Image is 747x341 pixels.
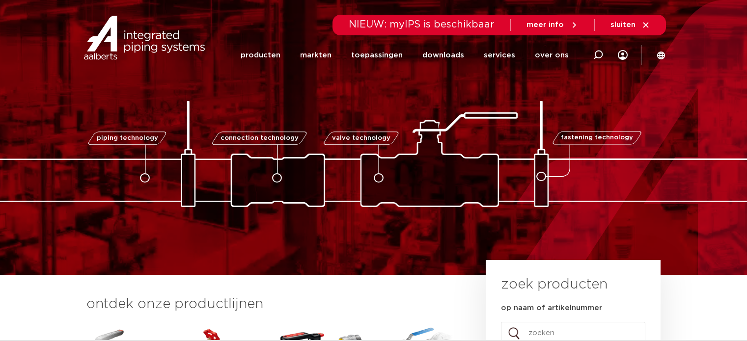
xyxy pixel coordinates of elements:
[86,294,453,314] h3: ontdek onze productlijnen
[300,36,332,74] a: markten
[241,36,569,74] nav: Menu
[332,135,390,141] span: valve technology
[97,135,158,141] span: piping technology
[351,36,403,74] a: toepassingen
[241,36,280,74] a: producten
[349,20,495,29] span: NIEUW: myIPS is beschikbaar
[501,275,608,294] h3: zoek producten
[535,36,569,74] a: over ons
[561,135,633,141] span: fastening technology
[526,21,579,29] a: meer info
[501,303,602,313] label: op naam of artikelnummer
[526,21,564,28] span: meer info
[484,36,515,74] a: services
[610,21,650,29] a: sluiten
[220,135,298,141] span: connection technology
[422,36,464,74] a: downloads
[610,21,636,28] span: sluiten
